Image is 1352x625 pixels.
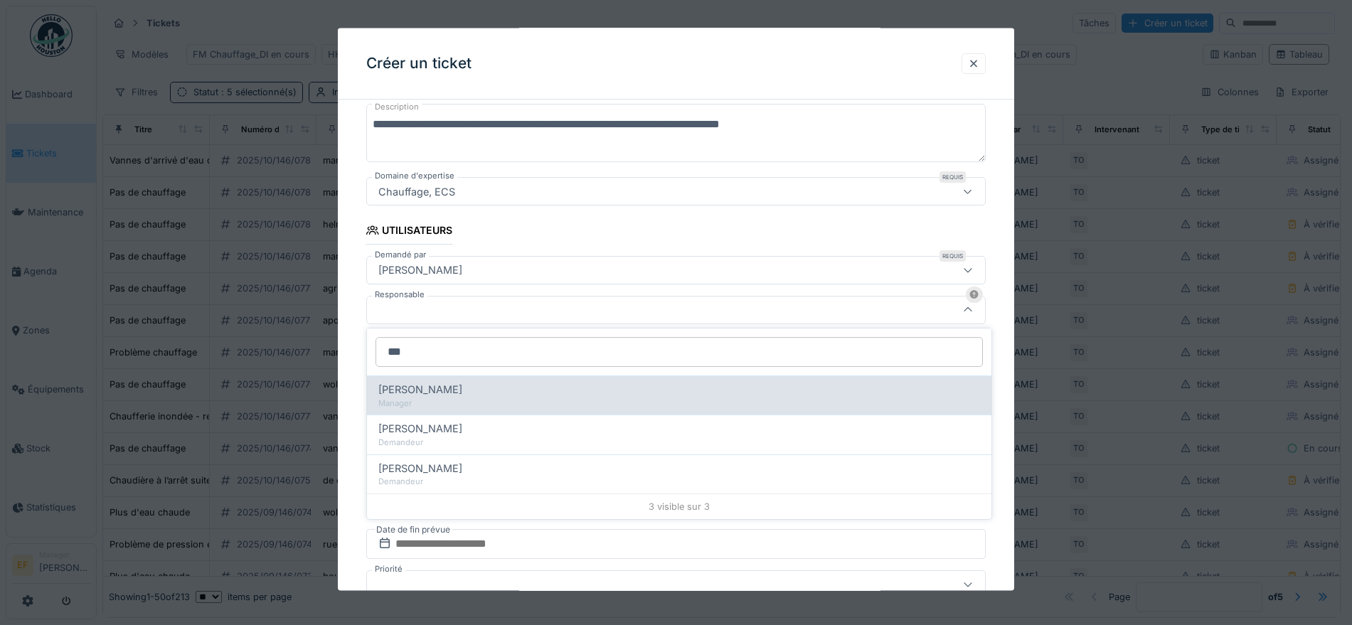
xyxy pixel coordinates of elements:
[375,522,452,538] label: Date de fin prévue
[367,493,991,519] div: 3 visible sur 3
[372,170,457,182] label: Domaine d'expertise
[940,171,966,183] div: Requis
[372,98,422,116] label: Description
[378,437,980,449] div: Demandeur
[372,288,427,300] label: Responsable
[366,220,452,244] div: Utilisateurs
[373,183,461,199] div: Chauffage, ECS
[366,55,472,73] h3: Créer un ticket
[940,250,966,261] div: Requis
[378,397,980,410] div: Manager
[378,382,462,397] span: [PERSON_NAME]
[372,248,429,260] label: Demandé par
[372,563,405,575] label: Priorité
[378,476,980,488] div: Demandeur
[378,421,462,437] span: [PERSON_NAME]
[373,262,468,277] div: [PERSON_NAME]
[378,461,462,476] span: [PERSON_NAME]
